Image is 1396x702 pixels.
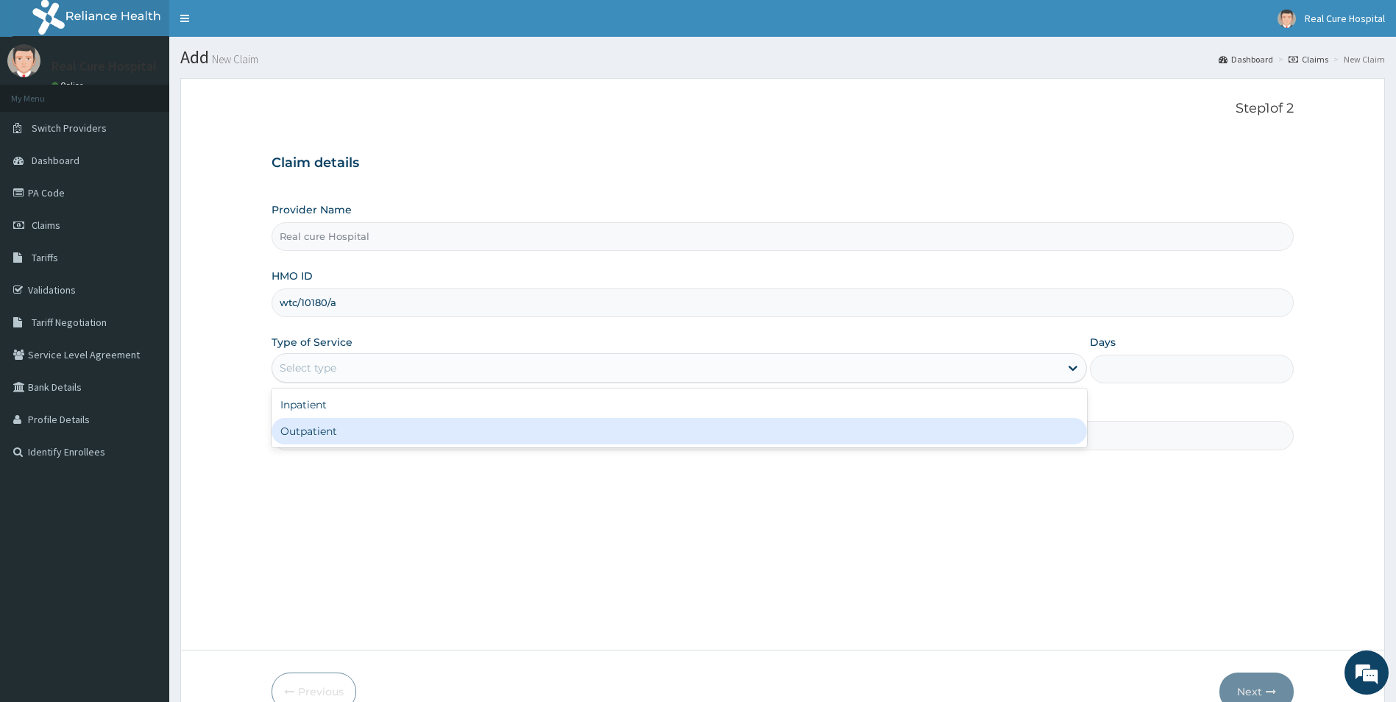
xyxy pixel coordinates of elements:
label: Days [1090,335,1116,350]
label: Provider Name [272,202,352,217]
label: Type of Service [272,335,352,350]
span: Dashboard [32,154,79,167]
div: Outpatient [272,418,1088,444]
input: Enter HMO ID [272,288,1294,317]
h3: Claim details [272,155,1294,171]
h1: Add [180,48,1385,67]
label: HMO ID [272,269,313,283]
textarea: Type your message and hit 'Enter' [7,402,280,453]
img: d_794563401_company_1708531726252_794563401 [27,74,60,110]
p: Step 1 of 2 [272,101,1294,117]
div: Chat with us now [77,82,247,102]
small: New Claim [209,54,258,65]
p: Real Cure Hospital [52,60,157,73]
div: Select type [280,361,336,375]
span: Switch Providers [32,121,107,135]
span: Tariffs [32,251,58,264]
a: Online [52,80,87,91]
div: Minimize live chat window [241,7,277,43]
a: Claims [1289,53,1328,65]
span: We're online! [85,185,203,334]
div: Inpatient [272,391,1088,418]
li: New Claim [1330,53,1385,65]
img: User Image [1278,10,1296,28]
span: Real Cure Hospital [1305,12,1385,25]
a: Dashboard [1219,53,1273,65]
span: Claims [32,219,60,232]
span: Tariff Negotiation [32,316,107,329]
img: User Image [7,44,40,77]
